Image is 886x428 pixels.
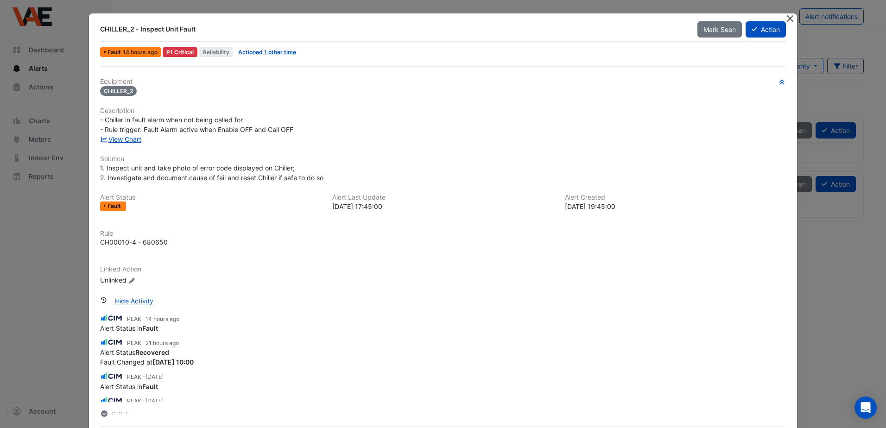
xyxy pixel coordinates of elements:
small: PEAK - [127,373,164,381]
img: CIM [100,313,123,323]
h6: Solution [100,155,786,163]
h6: Rule [100,230,786,238]
h6: Alert Last Update [332,194,553,201]
span: CHILLER_2 [100,86,137,96]
a: Actioned 1 other time [238,49,296,56]
div: [DATE] 19:45:00 [565,201,786,211]
img: CIM [100,371,123,381]
button: Hide Activity [109,293,159,309]
fa-icon: Edit Linked Action [128,277,135,284]
strong: Fault [142,324,158,332]
span: Fault Changed at [100,358,194,366]
small: PEAK - [127,315,179,323]
span: - Chiller in fault alarm when not being called for - Rule trigger: Fault Alarm active when Enable... [100,116,293,133]
a: View Chart [100,135,141,143]
div: [DATE] 17:45:00 [332,201,553,211]
h6: Alert Status [100,194,321,201]
div: Open Intercom Messenger [854,397,877,419]
small: PEAK - [127,339,179,347]
span: 2025-08-31 17:51:17 [146,315,179,322]
span: 2025-08-31 10:53:07 [146,340,179,346]
span: Mark Seen [703,25,736,33]
span: Alert Status in [100,324,158,332]
div: Unlinked [100,275,211,285]
span: Alert Status in [100,383,158,390]
strong: Fault [142,383,158,390]
button: Close [785,13,795,23]
button: Mark Seen [697,21,742,38]
span: Sun 31-Aug-2025 17:45 AEST [123,49,158,56]
span: 2025-08-30 10:17:03 [146,397,164,404]
span: Reliability [199,47,233,57]
div: CHILLER_2 - Inspect Unit Fault [100,25,686,34]
span: Fault [108,203,123,209]
img: CIM [100,396,123,406]
h6: Equipment [100,78,786,86]
button: Action [746,21,786,38]
small: PEAK - [127,397,164,405]
span: Alert Status [100,348,169,356]
h6: Linked Action [100,265,786,273]
span: 2025-08-30 19:27:08 [146,373,164,380]
h6: Alert Created [565,194,786,201]
span: 1. Inspect unit and take photo of error code displayed on Chiller; 2. Investigate and document ca... [100,164,323,182]
span: Fault [108,50,123,55]
strong: 2025-08-31 10:00:00 [152,358,194,366]
img: CIM [100,337,123,347]
h6: Description [100,107,786,115]
div: CH00010-4 - 680650 [100,237,168,247]
fa-layers: More [100,410,108,417]
strong: Recovered [135,348,169,356]
div: P1 Critical [163,47,197,57]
